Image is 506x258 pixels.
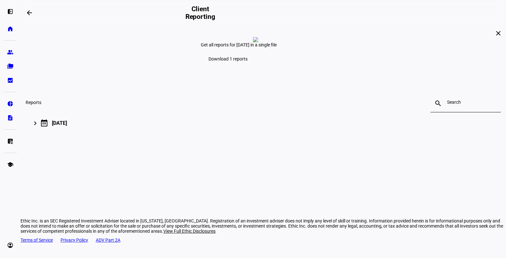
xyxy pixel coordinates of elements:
[201,42,326,47] div: Get all reports for [DATE] in a single file
[4,111,17,124] a: description
[26,113,501,133] mat-expansion-panel-header: 09[DATE]
[7,115,13,121] eth-mat-symbol: description
[4,46,17,59] a: group
[447,100,484,105] input: Search
[4,60,17,73] a: folder_copy
[4,22,17,35] a: home
[96,238,120,243] a: ADV Part 2A
[7,77,13,84] eth-mat-symbol: bid_landscape
[7,138,13,144] eth-mat-symbol: list_alt_add
[20,218,506,234] div: Ethic Inc. is an SEC Registered Investment Adviser located in [US_STATE], [GEOGRAPHIC_DATA]. Regi...
[52,120,67,126] div: [DATE]
[7,101,13,107] eth-mat-symbol: pie_chart
[61,238,88,243] a: Privacy Policy
[253,37,258,42] img: report-zero.png
[42,122,46,125] div: 09
[7,49,13,55] eth-mat-symbol: group
[7,8,13,15] eth-mat-symbol: left_panel_open
[163,229,216,234] span: View Full Ethic Disclosures
[182,5,219,20] h2: Client Reporting
[430,100,446,107] mat-icon: search
[7,26,13,32] eth-mat-symbol: home
[4,97,17,110] a: pie_chart
[31,119,39,127] mat-icon: keyboard_arrow_right
[494,29,502,37] mat-icon: close
[7,63,13,69] eth-mat-symbol: folder_copy
[40,119,48,127] mat-icon: calendar_today
[26,9,33,17] mat-icon: arrow_backwards
[26,100,41,105] h3: Reports
[4,74,17,87] a: bid_landscape
[7,242,13,248] eth-mat-symbol: account_circle
[201,52,255,65] a: Download 1 reports
[7,161,13,168] eth-mat-symbol: school
[208,56,248,61] span: Download 1 reports
[20,238,53,243] a: Terms of Service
